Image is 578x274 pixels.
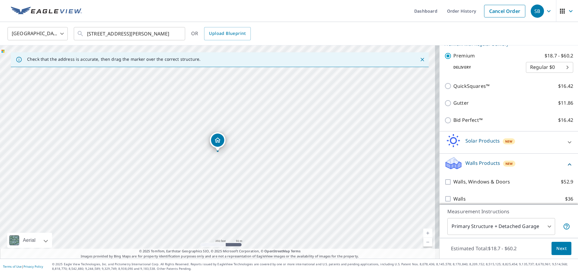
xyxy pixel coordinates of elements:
[453,178,510,186] p: Walls, Windows & Doors
[453,195,466,203] p: Walls
[552,242,571,255] button: Next
[453,116,483,124] p: Bid Perfect™
[3,264,22,269] a: Terms of Use
[556,245,567,252] span: Next
[465,159,500,167] p: Walls Products
[291,249,301,253] a: Terms
[423,238,432,247] a: Current Level 17, Zoom Out
[558,82,573,90] p: $16.42
[563,223,570,230] span: Your report will include the primary structure and a detached garage if one exists.
[453,52,475,60] p: Premium
[21,233,37,248] div: Aerial
[558,99,573,107] p: $11.86
[565,195,573,203] p: $36
[484,5,525,17] a: Cancel Order
[453,82,489,90] p: QuickSquares™
[446,242,521,255] p: Estimated Total: $18.7 - $60.2
[27,57,200,62] p: Check that the address is accurate, then drag the marker over the correct structure.
[264,249,290,253] a: OpenStreetMap
[531,5,544,18] div: SB
[210,132,225,151] div: Dropped pin, building 1, Residential property, 18 Jasmine Ct Saint Peters, MO 63376
[23,264,43,269] a: Privacy Policy
[8,25,68,42] div: [GEOGRAPHIC_DATA]
[447,218,555,235] div: Primary Structure + Detached Garage
[561,178,573,186] p: $52.9
[444,65,526,70] p: Delivery
[545,52,573,60] p: $18.7 - $60.2
[139,249,301,254] span: © 2025 TomTom, Earthstar Geographics SIO, © 2025 Microsoft Corporation, ©
[444,134,573,151] div: Solar ProductsNew
[526,59,573,76] div: Regular $0
[505,139,513,144] span: New
[7,233,52,248] div: Aerial
[191,27,251,40] div: OR
[444,156,573,173] div: Walls ProductsNew
[209,30,246,37] span: Upload Blueprint
[453,99,469,107] p: Gutter
[204,27,250,40] a: Upload Blueprint
[465,137,500,144] p: Solar Products
[52,262,575,271] p: © 2025 Eagle View Technologies, Inc. and Pictometry International Corp. All Rights Reserved. Repo...
[3,265,43,268] p: |
[447,208,570,215] p: Measurement Instructions
[418,56,426,63] button: Close
[505,161,513,166] span: New
[87,25,173,42] input: Search by address or latitude-longitude
[558,116,573,124] p: $16.42
[11,7,82,16] img: EV Logo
